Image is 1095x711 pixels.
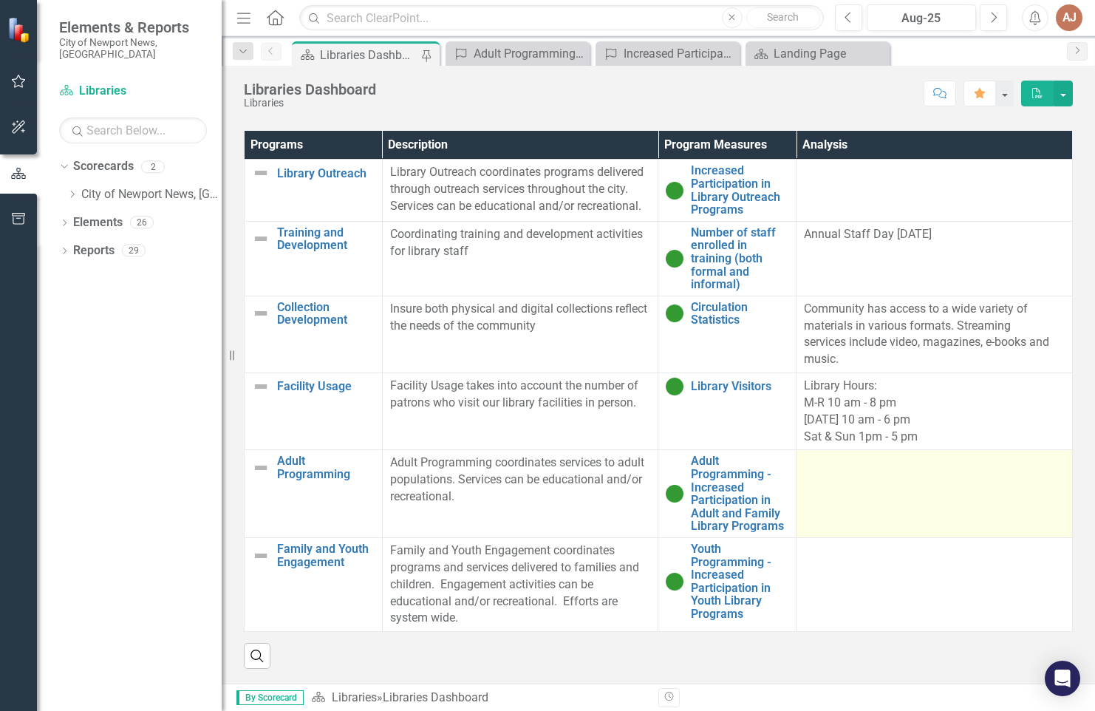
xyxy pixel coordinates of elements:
a: Youth Programming - Increased Participation in Youth Library Programs [691,542,788,621]
img: Not Defined [252,378,270,395]
td: Double-Click to Edit Right Click for Context Menu [658,538,796,632]
img: Not Defined [252,305,270,322]
div: Libraries Dashboard [383,690,488,704]
div: Libraries Dashboard [320,46,417,64]
a: Family and Youth Engagement [277,542,375,568]
td: Double-Click to Edit Right Click for Context Menu [658,373,796,450]
td: Double-Click to Edit Right Click for Context Menu [245,538,383,632]
img: Not Defined [252,230,270,248]
a: Adult Programming - Increased Participation in Adult and Family Library Programs [449,44,586,63]
img: On Target [666,573,683,591]
td: Double-Click to Edit Right Click for Context Menu [245,296,383,372]
div: Landing Page [774,44,886,63]
div: Aug-25 [872,10,971,27]
td: Double-Click to Edit [796,450,1073,538]
a: Circulation Statistics [691,301,788,327]
input: Search ClearPoint... [299,5,824,31]
td: Double-Click to Edit Right Click for Context Menu [245,373,383,450]
img: Not Defined [252,547,270,565]
p: Facility Usage takes into account the number of patrons who visit our library facilities in person. [390,378,651,412]
span: By Scorecard [236,690,304,705]
a: Number of staff enrolled in training (both formal and informal) [691,226,788,291]
a: Libraries [59,83,207,100]
a: Adult Programming - Increased Participation in Adult and Family Library Programs [691,455,788,533]
img: Not Defined [252,459,270,477]
td: Double-Click to Edit Right Click for Context Menu [245,160,383,221]
img: ClearPoint Strategy [7,16,34,43]
a: City of Newport News, [GEOGRAPHIC_DATA] [81,186,222,203]
small: City of Newport News, [GEOGRAPHIC_DATA] [59,36,207,61]
a: Increased Participation in Library Outreach Programs [691,164,788,216]
div: Increased Participation in Library Outreach Programs [624,44,736,63]
img: On Target [666,378,683,395]
td: Double-Click to Edit [796,538,1073,632]
button: Aug-25 [867,4,976,31]
p: Library Outreach coordinates programs delivered through outreach services throughout the city. Se... [390,164,651,215]
a: Facility Usage [277,380,375,393]
a: Training and Development [277,226,375,252]
div: Libraries Dashboard [244,81,376,98]
td: Double-Click to Edit Right Click for Context Menu [658,221,796,296]
span: Search [767,11,799,23]
a: Adult Programming [277,455,375,480]
a: Reports [73,242,115,259]
div: Open Intercom Messenger [1045,661,1080,696]
td: Double-Click to Edit [796,373,1073,450]
img: On Target [666,250,683,268]
td: Double-Click to Edit [796,296,1073,372]
div: 26 [130,217,154,229]
td: Double-Click to Edit Right Click for Context Menu [658,160,796,221]
a: Landing Page [749,44,886,63]
input: Search Below... [59,118,207,143]
p: Family and Youth Engagement coordinates programs and services delivered to families and children.... [390,542,651,627]
a: Increased Participation in Library Outreach Programs [599,44,736,63]
button: Search [746,7,820,28]
a: Library Outreach [277,167,375,180]
a: Libraries [332,690,377,704]
button: AJ [1056,4,1082,31]
p: Adult Programming coordinates services to adult populations. Services can be educational and/or r... [390,455,651,506]
div: Adult Programming - Increased Participation in Adult and Family Library Programs [474,44,586,63]
td: Double-Click to Edit Right Click for Context Menu [658,450,796,538]
img: Not Defined [252,164,270,182]
td: Double-Click to Edit Right Click for Context Menu [245,450,383,538]
span: Elements & Reports [59,18,207,36]
p: Coordinating training and development activities for library staff [390,226,651,260]
td: Double-Click to Edit Right Click for Context Menu [245,221,383,296]
td: Double-Click to Edit Right Click for Context Menu [658,296,796,372]
a: Library Visitors [691,380,788,393]
p: Annual Staff Day [DATE] [804,226,1065,243]
img: On Target [666,485,683,503]
p: Insure both physical and digital collections reflect the needs of the community [390,301,651,335]
div: 2 [141,160,165,173]
td: Double-Click to Edit [796,221,1073,296]
div: 29 [122,245,146,257]
div: » [311,690,647,707]
td: Double-Click to Edit [796,160,1073,221]
p: Library Hours: M-R 10 am - 8 pm [DATE] 10 am - 6 pm Sat & Sun 1pm - 5 pm [804,378,1065,445]
img: On Target [666,305,683,322]
img: On Target [666,182,683,200]
p: Community has access to a wide variety of materials in various formats. Streaming services includ... [804,301,1065,368]
a: Scorecards [73,158,134,175]
a: Collection Development [277,301,375,327]
div: Libraries [244,98,376,109]
a: Elements [73,214,123,231]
